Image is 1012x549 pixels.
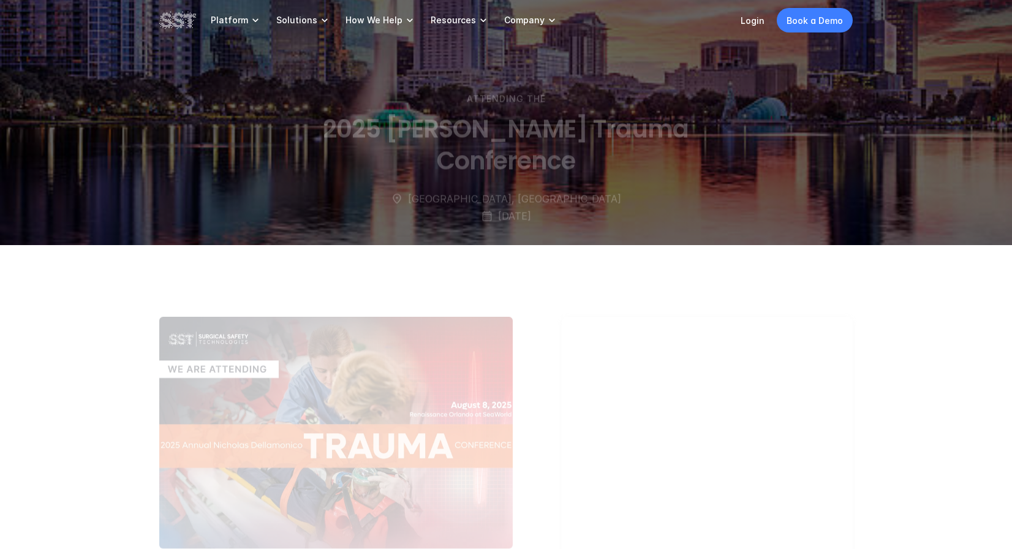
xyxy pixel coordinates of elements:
[319,113,693,177] h3: 2025 [PERSON_NAME] Trauma Conference
[431,15,476,26] p: Resources
[498,209,531,224] p: [DATE]
[777,8,853,32] a: Book a Demo
[346,15,402,26] p: How We Help
[504,15,545,26] p: Company
[467,92,546,105] p: ATTENDING THE
[211,15,248,26] p: Platform
[159,317,513,548] img: Trauma professionals helping a patient
[408,192,621,206] p: [GEOGRAPHIC_DATA], [GEOGRAPHIC_DATA]
[741,15,765,26] a: Login
[276,15,317,26] p: Solutions
[159,10,196,31] img: SST logo
[787,14,843,27] p: Book a Demo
